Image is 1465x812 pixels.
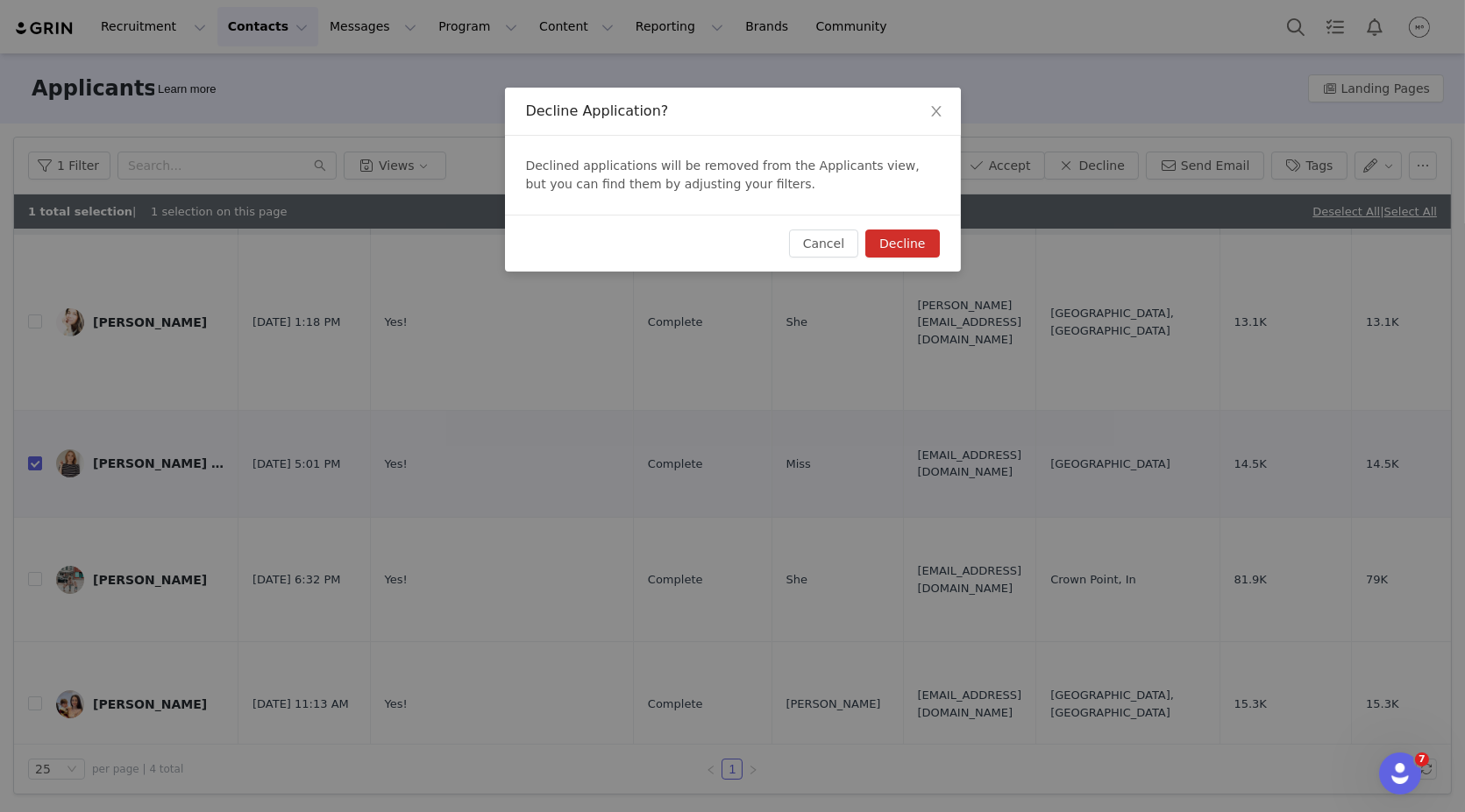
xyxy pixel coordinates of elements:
[1415,752,1429,766] span: 7
[505,136,961,215] div: Declined applications will be removed from the Applicants view, but you can find them by adjustin...
[929,104,943,118] i: icon: close
[789,229,858,258] button: Cancel
[1379,752,1421,794] iframe: Intercom live chat
[912,88,961,137] button: Close
[865,229,939,258] button: Decline
[526,102,940,121] div: Decline Application?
